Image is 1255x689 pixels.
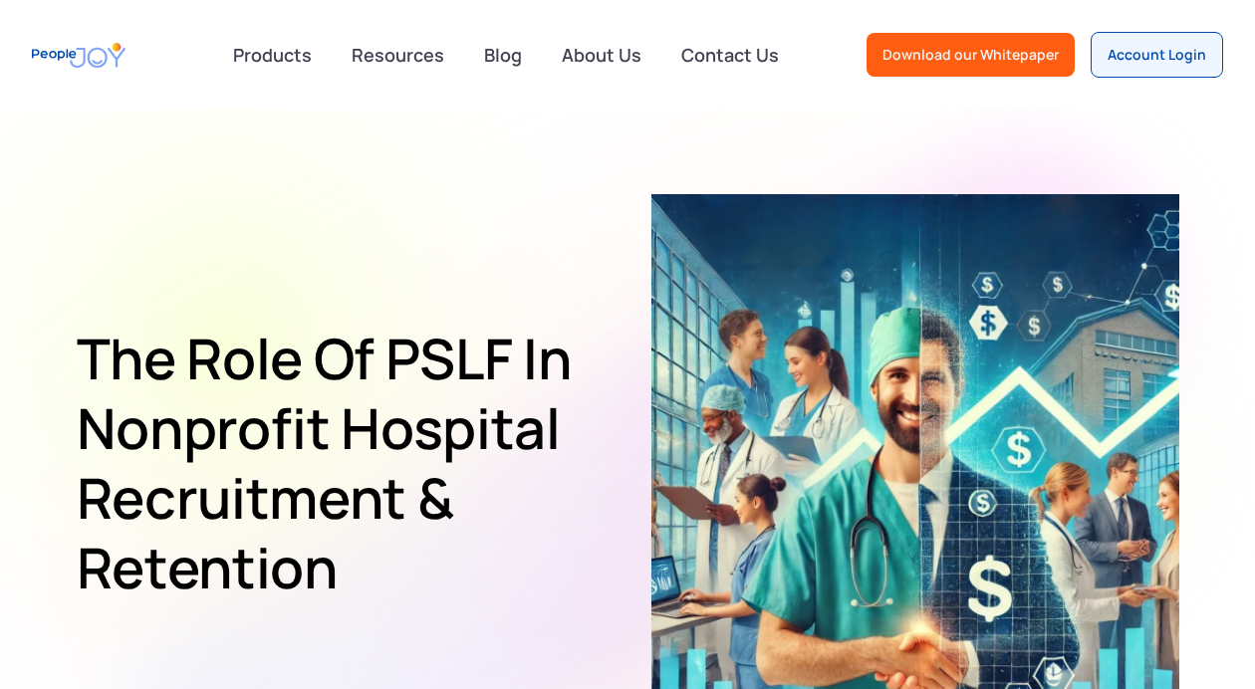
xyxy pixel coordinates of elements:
[669,33,791,77] a: Contact Us
[340,33,456,77] a: Resources
[221,35,324,75] div: Products
[550,33,653,77] a: About Us
[32,33,125,78] a: home
[77,324,593,602] h1: The Role of PSLF in Nonprofit Hospital Recruitment & Retention
[1091,32,1223,78] a: Account Login
[867,33,1075,77] a: Download our Whitepaper
[1108,45,1206,65] div: Account Login
[882,45,1059,65] div: Download our Whitepaper
[472,33,534,77] a: Blog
